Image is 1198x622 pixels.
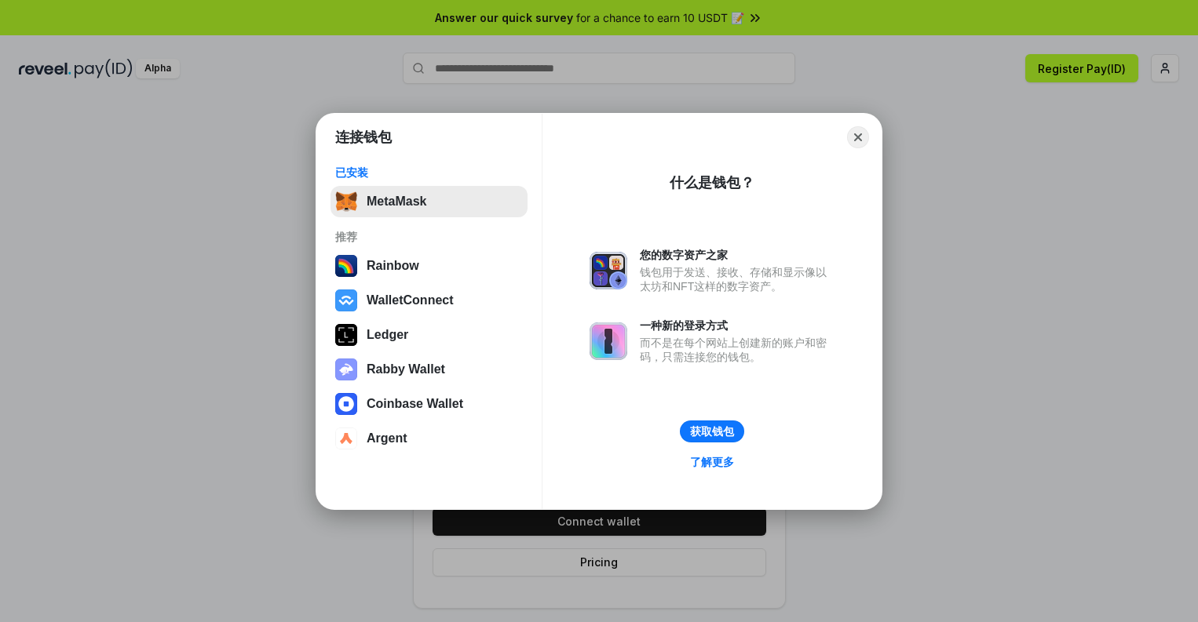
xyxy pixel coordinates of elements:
button: Close [847,126,869,148]
button: 获取钱包 [680,420,744,442]
div: Rabby Wallet [367,362,445,376]
button: Rainbow [331,250,528,282]
div: 而不是在每个网站上创建新的账户和密码，只需连接您的钱包。 [640,336,835,364]
img: svg+xml,%3Csvg%20width%3D%22120%22%20height%3D%22120%22%20viewBox%3D%220%200%20120%20120%22%20fil... [335,255,357,277]
img: svg+xml,%3Csvg%20width%3D%2228%22%20height%3D%2228%22%20viewBox%3D%220%200%2028%2028%22%20fill%3D... [335,289,357,311]
button: Rabby Wallet [331,354,528,385]
img: svg+xml,%3Csvg%20xmlns%3D%22http%3A%2F%2Fwww.w3.org%2F2000%2Fsvg%22%20fill%3D%22none%22%20viewBox... [590,322,627,360]
img: svg+xml,%3Csvg%20fill%3D%22none%22%20height%3D%2233%22%20viewBox%3D%220%200%2035%2033%22%20width%... [335,191,357,213]
img: svg+xml,%3Csvg%20xmlns%3D%22http%3A%2F%2Fwww.w3.org%2F2000%2Fsvg%22%20fill%3D%22none%22%20viewBox... [590,252,627,289]
img: svg+xml,%3Csvg%20xmlns%3D%22http%3A%2F%2Fwww.w3.org%2F2000%2Fsvg%22%20width%3D%2228%22%20height%3... [335,324,357,346]
button: Ledger [331,319,528,351]
a: 了解更多 [681,452,743,472]
div: Ledger [367,328,408,342]
div: 钱包用于发送、接收、存储和显示像以太坊和NFT这样的数字资产。 [640,265,835,293]
img: svg+xml,%3Csvg%20width%3D%2228%22%20height%3D%2228%22%20viewBox%3D%220%200%2028%2028%22%20fill%3D... [335,393,357,415]
img: svg+xml,%3Csvg%20width%3D%2228%22%20height%3D%2228%22%20viewBox%3D%220%200%2028%2028%22%20fill%3D... [335,427,357,449]
div: 了解更多 [690,455,734,469]
button: Coinbase Wallet [331,388,528,420]
div: 获取钱包 [690,424,734,438]
div: 已安装 [335,166,523,180]
div: Coinbase Wallet [367,397,463,411]
img: svg+xml,%3Csvg%20xmlns%3D%22http%3A%2F%2Fwww.w3.org%2F2000%2Fsvg%22%20fill%3D%22none%22%20viewBox... [335,358,357,380]
div: MetaMask [367,195,426,209]
div: Rainbow [367,259,419,273]
button: Argent [331,423,528,454]
div: WalletConnect [367,293,454,307]
div: 什么是钱包？ [670,173,754,192]
div: 推荐 [335,230,523,244]
div: 您的数字资产之家 [640,248,835,262]
div: 一种新的登录方式 [640,318,835,333]
h1: 连接钱包 [335,128,392,147]
div: Argent [367,431,407,446]
button: MetaMask [331,186,528,217]
button: WalletConnect [331,285,528,316]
